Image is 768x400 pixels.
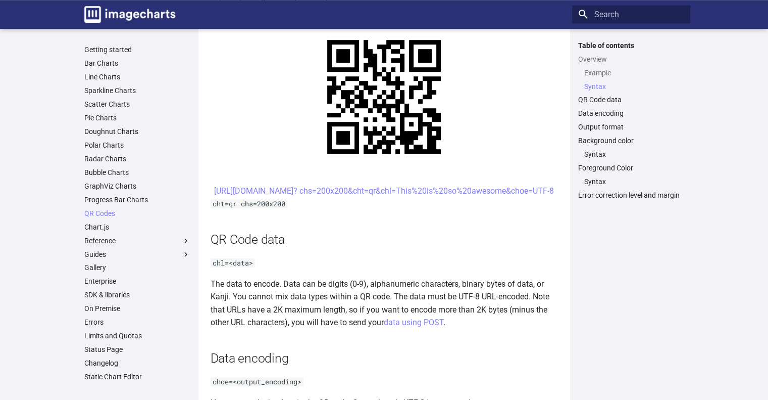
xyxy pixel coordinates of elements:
a: Foreground Color [578,163,684,172]
label: Table of contents [572,41,690,50]
a: Limits and Quotas [84,331,190,340]
a: Doughnut Charts [84,127,190,136]
code: choe=<output_encoding> [211,377,303,386]
a: Polar Charts [84,141,190,150]
a: Overview [578,55,684,64]
nav: Foreground Color [578,177,684,186]
a: Example [584,68,684,77]
a: QR Codes [84,209,190,218]
a: Chart.js [84,223,190,232]
a: Output format [578,122,684,131]
code: cht=qr chs=200x200 [211,199,287,208]
h2: QR Code data [211,231,558,248]
a: data using POST [384,318,443,327]
a: Changelog [84,359,190,368]
a: Line Charts [84,72,190,81]
a: Background color [578,136,684,145]
img: logo [84,6,175,23]
nav: Overview [578,68,684,91]
a: Syntax [584,150,684,159]
a: On Premise [84,304,190,313]
a: Bubble Charts [84,168,190,177]
a: Static Chart Editor [84,372,190,381]
a: Image-Charts documentation [80,2,179,27]
img: chart [304,17,464,176]
a: [URL][DOMAIN_NAME]? chs=200x200&cht=qr&chl=This%20is%20so%20awesome&choe=UTF-8 [214,186,554,196]
a: Sparkline Charts [84,86,190,95]
a: Enterprise [84,277,190,286]
a: Progress Bar Charts [84,195,190,204]
p: The data to encode. Data can be digits (0-9), alphanumeric characters, binary bytes of data, or K... [211,278,558,329]
a: Pie Charts [84,113,190,122]
a: QR Code data [578,95,684,104]
a: Status Page [84,345,190,354]
a: Getting started [84,45,190,54]
a: Syntax [584,82,684,91]
code: chl=<data> [211,258,255,268]
a: Gallery [84,263,190,272]
label: Reference [84,236,190,245]
a: Errors [84,318,190,327]
a: Syntax [584,177,684,186]
nav: Table of contents [572,41,690,200]
a: Radar Charts [84,154,190,163]
label: Guides [84,250,190,259]
a: Scatter Charts [84,100,190,109]
a: Bar Charts [84,59,190,68]
a: Data encoding [578,109,684,118]
h2: Data encoding [211,349,558,367]
nav: Background color [578,150,684,159]
a: GraphViz Charts [84,182,190,191]
input: Search [572,5,690,23]
a: Error correction level and margin [578,191,684,200]
a: SDK & libraries [84,290,190,299]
